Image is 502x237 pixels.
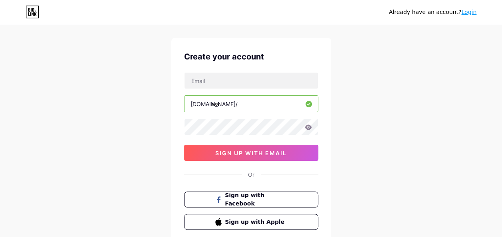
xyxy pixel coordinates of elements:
[184,214,318,230] button: Sign up with Apple
[185,73,318,89] input: Email
[461,9,476,15] a: Login
[184,145,318,161] button: sign up with email
[184,51,318,63] div: Create your account
[389,8,476,16] div: Already have an account?
[185,96,318,112] input: username
[248,170,254,179] div: Or
[225,218,287,226] span: Sign up with Apple
[184,192,318,207] button: Sign up with Facebook
[215,150,287,156] span: sign up with email
[190,100,238,108] div: [DOMAIN_NAME]/
[225,191,287,208] span: Sign up with Facebook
